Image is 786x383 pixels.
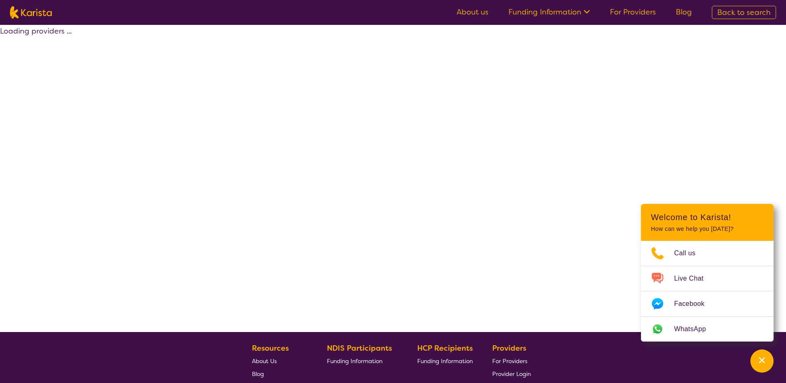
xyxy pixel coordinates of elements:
a: About us [457,7,489,17]
b: NDIS Participants [327,343,392,353]
div: Channel Menu [641,204,774,342]
span: Call us [674,247,706,259]
a: For Providers [492,354,531,367]
a: Funding Information [508,7,590,17]
span: Back to search [717,7,771,17]
a: Provider Login [492,367,531,380]
h2: Welcome to Karista! [651,212,764,222]
a: Funding Information [327,354,398,367]
span: WhatsApp [674,323,716,335]
span: Live Chat [674,272,713,285]
b: HCP Recipients [417,343,473,353]
span: Blog [252,370,264,378]
button: Channel Menu [750,349,774,373]
a: Blog [252,367,307,380]
a: For Providers [610,7,656,17]
ul: Choose channel [641,241,774,342]
b: Providers [492,343,526,353]
a: Blog [676,7,692,17]
span: For Providers [492,357,527,365]
img: Karista logo [10,6,52,19]
a: Back to search [712,6,776,19]
b: Resources [252,343,289,353]
span: Facebook [674,298,714,310]
a: Web link opens in a new tab. [641,317,774,342]
span: Funding Information [327,357,382,365]
span: About Us [252,357,277,365]
a: Funding Information [417,354,473,367]
p: How can we help you [DATE]? [651,225,764,233]
span: Funding Information [417,357,473,365]
span: Provider Login [492,370,531,378]
a: About Us [252,354,307,367]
